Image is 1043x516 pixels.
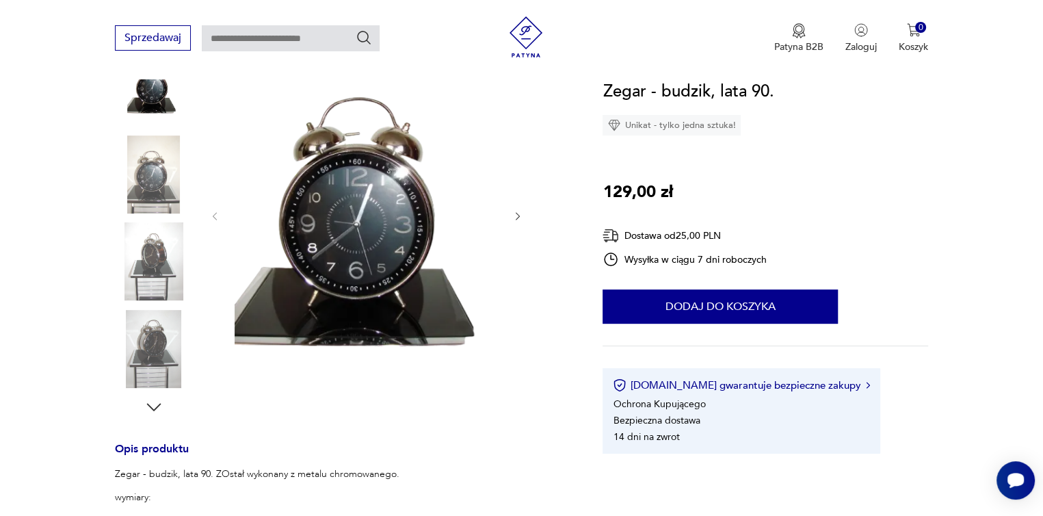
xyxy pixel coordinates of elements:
img: Zdjęcie produktu Zegar - budzik, lata 90. [115,310,193,388]
img: Ikona diamentu [608,119,620,131]
img: Zdjęcie produktu Zegar - budzik, lata 90. [115,222,193,300]
img: Ikona strzałki w prawo [866,382,870,389]
div: Dostawa od 25,00 PLN [603,227,767,244]
img: Ikona medalu [792,23,806,38]
button: Sprzedawaj [115,25,191,51]
img: Patyna - sklep z meblami i dekoracjami vintage [505,16,546,57]
li: Bezpieczna dostawa [613,414,700,427]
div: 0 [915,22,927,34]
button: 0Koszyk [899,23,928,53]
a: Ikona medaluPatyna B2B [774,23,823,53]
div: Unikat - tylko jedna sztuka! [603,115,741,136]
p: Koszyk [899,40,928,53]
img: Zdjęcie produktu Zegar - budzik, lata 90. [115,136,193,214]
li: 14 dni na zwrot [613,430,679,443]
iframe: Smartsupp widget button [996,461,1035,500]
p: Zaloguj [845,40,877,53]
img: Ikonka użytkownika [854,23,868,37]
img: Ikona dostawy [603,227,619,244]
p: 129,00 zł [603,179,672,205]
button: Patyna B2B [774,23,823,53]
img: Ikona certyfikatu [613,378,626,392]
button: Dodaj do koszyka [603,289,838,324]
p: wymiary: [115,491,399,504]
p: Patyna B2B [774,40,823,53]
li: Ochrona Kupującego [613,398,705,411]
button: [DOMAIN_NAME] gwarantuje bezpieczne zakupy [613,378,869,392]
h3: Opis produktu [115,445,570,467]
button: Zaloguj [845,23,877,53]
a: Sprzedawaj [115,34,191,44]
img: Zdjęcie produktu Zegar - budzik, lata 90. [235,21,499,409]
button: Szukaj [356,29,372,46]
img: Zdjęcie produktu Zegar - budzik, lata 90. [115,48,193,126]
h1: Zegar - budzik, lata 90. [603,79,774,105]
div: Wysyłka w ciągu 7 dni roboczych [603,251,767,268]
img: Ikona koszyka [907,23,921,37]
p: Zegar - budzik, lata 90. ZOstał wykonany z metalu chromowanego. [115,467,399,481]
